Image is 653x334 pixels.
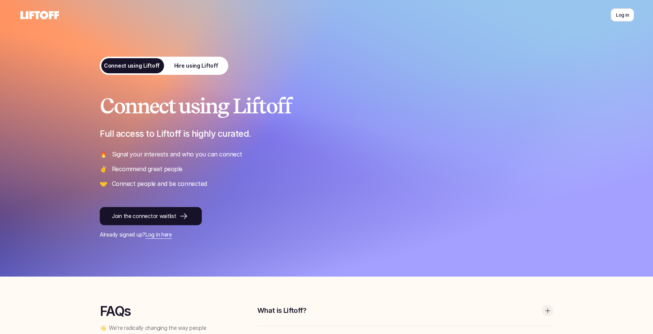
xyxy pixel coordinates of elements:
[100,94,553,118] h1: Connect using Liftoff
[100,207,202,225] a: Join the connector waitlist
[100,304,238,319] h3: FAQs
[112,164,553,173] p: Recommend great people
[100,127,553,141] p: Full access to Liftoff is highly curated.
[112,150,553,159] p: Signal your interests and who you can connect
[164,57,228,75] a: Hire using Liftoff
[100,231,553,239] p: Already signed up?
[112,179,553,188] p: Connect people and be connected
[100,150,107,159] p: 🔥
[112,212,176,220] p: Join the connector waitlist
[174,62,218,70] p: Hire using Liftoff
[100,57,164,75] a: Connect using Liftoff
[611,8,634,22] a: Log in
[257,306,538,315] p: What is Liftoff?
[100,179,107,188] p: 🤝
[100,164,107,173] p: ✌️
[104,62,160,70] p: Connect using Liftoff
[145,232,172,238] a: Log in here
[616,11,629,19] p: Log in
